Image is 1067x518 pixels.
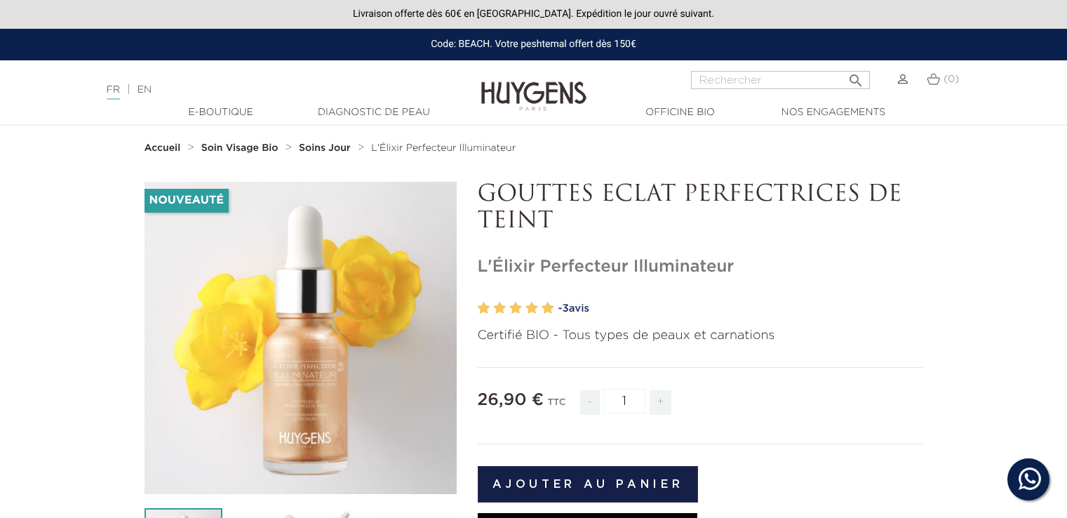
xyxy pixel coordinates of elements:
a: Officine Bio [610,105,751,120]
div: TTC [547,387,565,425]
a: Nos engagements [763,105,904,120]
p: GOUTTES ECLAT PERFECTRICES DE TEINT [478,182,923,236]
label: 5 [542,298,554,319]
strong: Soin Visage Bio [201,143,279,153]
input: Quantité [603,389,645,413]
strong: Accueil [145,143,181,153]
span: - [580,390,600,415]
li: Nouveauté [145,189,229,213]
a: E-Boutique [151,105,291,120]
img: Huygens [481,59,586,113]
a: Soin Visage Bio [201,142,282,154]
span: 26,90 € [478,392,544,409]
a: L'Élixir Perfecteur Illuminateur [371,142,516,154]
input: Rechercher [691,71,870,89]
i:  [847,68,864,85]
a: Diagnostic de peau [304,105,444,120]
h1: L'Élixir Perfecteur Illuminateur [478,257,923,277]
span: + [650,390,672,415]
div: | [100,81,434,98]
strong: Soins Jour [299,143,351,153]
label: 1 [478,298,490,319]
span: 3 [562,303,568,314]
label: 4 [525,298,538,319]
p: Certifié BIO - Tous types de peaux et carnations [478,326,923,345]
span: (0) [944,74,959,84]
a: -3avis [558,298,923,319]
label: 2 [493,298,506,319]
a: Soins Jour [299,142,354,154]
button:  [843,67,868,86]
a: Accueil [145,142,184,154]
a: EN [137,85,152,95]
a: FR [107,85,120,100]
span: L'Élixir Perfecteur Illuminateur [371,143,516,153]
label: 3 [509,298,522,319]
button: Ajouter au panier [478,466,699,503]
